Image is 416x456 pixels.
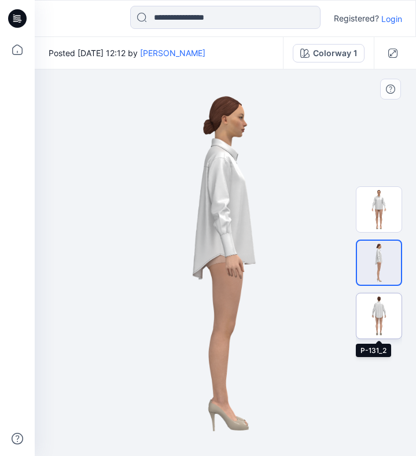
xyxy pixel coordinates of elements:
a: [PERSON_NAME] [140,48,205,58]
img: P-131_0 [356,187,402,232]
img: P-131_1 [357,241,401,285]
span: Posted [DATE] 12:12 by [49,47,205,59]
div: Colorway 1 [313,47,357,60]
img: P-131_2 [356,293,402,339]
p: Registered? [334,12,379,25]
img: eyJhbGciOiJIUzI1NiIsImtpZCI6IjAiLCJzbHQiOiJzZXMiLCJ0eXAiOiJKV1QifQ.eyJkYXRhIjp7InR5cGUiOiJzdG9yYW... [89,69,362,456]
p: Login [381,13,402,25]
button: Colorway 1 [293,44,365,62]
